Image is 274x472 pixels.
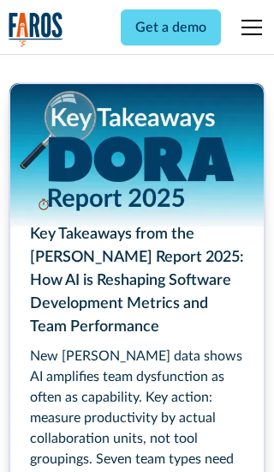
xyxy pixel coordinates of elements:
[121,9,221,45] a: Get a demo
[9,12,63,47] a: home
[9,12,63,47] img: Logo of the analytics and reporting company Faros.
[231,7,265,48] div: menu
